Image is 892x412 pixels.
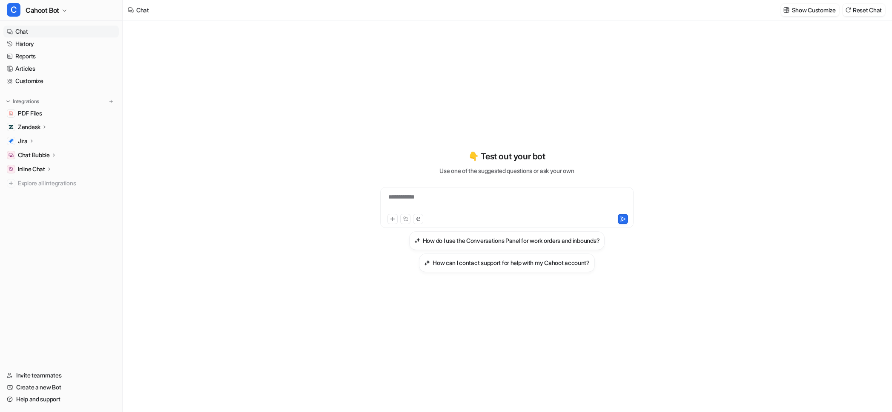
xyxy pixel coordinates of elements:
button: Show Customize [781,4,839,16]
img: explore all integrations [7,179,15,187]
a: Customize [3,75,119,87]
a: Help and support [3,393,119,405]
img: expand menu [5,98,11,104]
p: Show Customize [792,6,836,14]
a: Chat [3,26,119,37]
p: Zendesk [18,123,40,131]
img: PDF Files [9,111,14,116]
img: Zendesk [9,124,14,130]
a: History [3,38,119,50]
a: PDF FilesPDF Files [3,107,119,119]
img: Inline Chat [9,167,14,172]
span: PDF Files [18,109,42,118]
img: Jira [9,138,14,144]
p: Jira [18,137,28,145]
img: menu_add.svg [108,98,114,104]
a: Explore all integrations [3,177,119,189]
img: Chat Bubble [9,153,14,158]
a: Create a new Bot [3,381,119,393]
span: Cahoot Bot [26,4,59,16]
img: How do I use the Conversations Panel for work orders and inbounds? [414,237,420,244]
p: Inline Chat [18,165,45,173]
a: Invite teammates [3,369,119,381]
button: How can I contact support for help with my Cahoot account?How can I contact support for help with... [419,254,595,272]
button: Integrations [3,97,42,106]
p: Chat Bubble [18,151,50,159]
span: C [7,3,20,17]
p: Use one of the suggested questions or ask your own [439,166,574,175]
img: How can I contact support for help with my Cahoot account? [424,259,430,266]
img: customize [783,7,789,13]
span: Explore all integrations [18,176,115,190]
button: Reset Chat [843,4,885,16]
button: How do I use the Conversations Panel for work orders and inbounds?How do I use the Conversations ... [409,231,605,250]
p: 👇 Test out your bot [468,150,545,163]
div: Chat [136,6,149,14]
h3: How do I use the Conversations Panel for work orders and inbounds? [423,236,600,245]
a: Reports [3,50,119,62]
h3: How can I contact support for help with my Cahoot account? [433,258,590,267]
p: Integrations [13,98,39,105]
a: Articles [3,63,119,75]
img: reset [845,7,851,13]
